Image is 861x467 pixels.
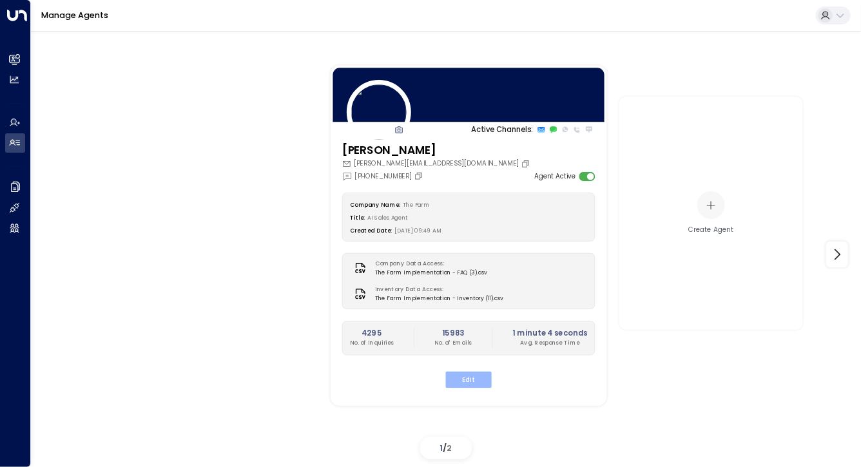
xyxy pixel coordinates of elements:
label: Company Name: [350,201,400,209]
span: The Farm [403,201,430,209]
label: Agent Active [534,171,576,181]
button: Copy [414,171,425,180]
label: Inventory Data Access: [375,286,499,294]
span: The Farm Implementation - FAQ (3).csv [375,269,487,277]
p: No. of Inquiries [350,339,394,347]
label: Created Date: [350,227,392,234]
h2: 15983 [434,328,472,339]
p: Avg. Response Time [512,339,587,347]
p: No. of Emails [434,339,472,347]
div: Create Agent [688,225,733,234]
img: 5_headshot.jpg [347,80,411,144]
h2: 4295 [350,328,394,339]
h2: 1 minute 4 seconds [512,328,587,339]
h3: [PERSON_NAME] [342,142,532,159]
p: Active Channels: [471,124,533,135]
label: Title: [350,214,365,222]
label: Company Data Access: [375,260,483,269]
button: Copy [521,159,532,168]
div: [PHONE_NUMBER] [342,171,425,181]
span: 2 [447,443,452,453]
span: AI Sales Agent [368,214,408,222]
span: [DATE] 09:49 AM [395,227,441,234]
div: [PERSON_NAME][EMAIL_ADDRESS][DOMAIN_NAME] [342,159,532,169]
span: The Farm Implementation - Inventory (11).csv [375,294,503,303]
a: Manage Agents [41,10,108,21]
button: Edit [445,371,491,388]
span: 1 [440,443,443,453]
div: / [420,437,472,459]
